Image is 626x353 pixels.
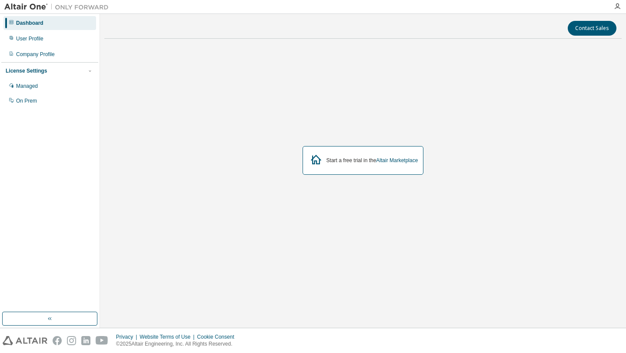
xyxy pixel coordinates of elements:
[568,21,616,36] button: Contact Sales
[4,3,113,11] img: Altair One
[16,51,55,58] div: Company Profile
[3,336,47,345] img: altair_logo.svg
[376,157,418,163] a: Altair Marketplace
[96,336,108,345] img: youtube.svg
[140,333,197,340] div: Website Terms of Use
[116,333,140,340] div: Privacy
[16,83,38,90] div: Managed
[16,35,43,42] div: User Profile
[16,97,37,104] div: On Prem
[116,340,240,348] p: © 2025 Altair Engineering, Inc. All Rights Reserved.
[16,20,43,27] div: Dashboard
[326,157,418,164] div: Start a free trial in the
[6,67,47,74] div: License Settings
[67,336,76,345] img: instagram.svg
[81,336,90,345] img: linkedin.svg
[53,336,62,345] img: facebook.svg
[197,333,239,340] div: Cookie Consent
